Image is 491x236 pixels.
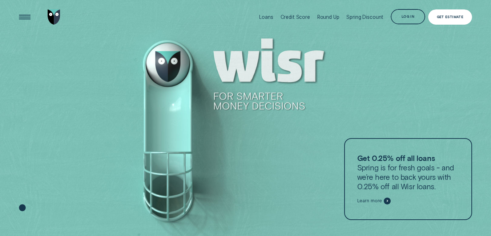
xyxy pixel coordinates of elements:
p: Spring is for fresh goals - and we’re here to back yours with 0.25% off all Wisr loans. [357,154,459,191]
button: Open Menu [17,9,33,25]
strong: Get 0.25% off all loans [357,154,435,162]
span: Learn more [357,198,382,204]
button: Log in [391,9,425,25]
a: Get Estimate [428,9,472,25]
div: Spring Discount [346,14,383,20]
div: Round Up [317,14,339,20]
div: Credit Score [281,14,310,20]
a: Get 0.25% off all loansSpring is for fresh goals - and we’re here to back yours with 0.25% off al... [344,138,472,220]
div: Loans [259,14,273,20]
img: Wisr [48,9,61,25]
div: Get Estimate [437,16,464,18]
